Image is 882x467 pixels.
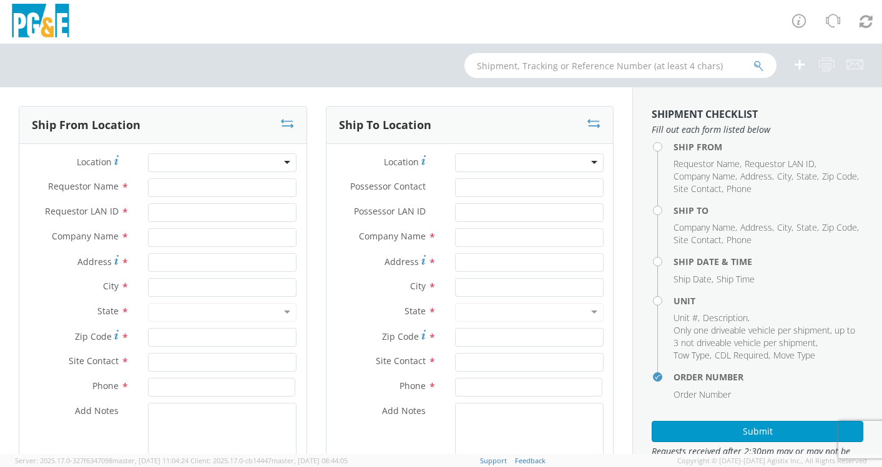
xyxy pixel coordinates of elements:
span: Zip Code [382,330,419,342]
li: , [674,349,712,362]
span: Tow Type [674,349,710,361]
h4: Order Number [674,372,863,382]
span: State [796,170,817,182]
span: Move Type [773,349,815,361]
a: Feedback [515,456,546,465]
span: Site Contact [376,355,426,367]
button: Submit [652,421,863,442]
h4: Ship From [674,142,863,152]
span: Possessor LAN ID [354,205,426,217]
li: , [745,158,816,170]
input: Shipment, Tracking or Reference Number (at least 4 chars) [464,53,777,78]
li: , [674,324,860,349]
span: Add Notes [382,405,426,416]
h3: Ship To Location [339,119,431,132]
span: Zip Code [75,330,112,342]
li: , [740,221,774,234]
span: Copyright © [DATE]-[DATE] Agistix Inc., All Rights Reserved [677,456,867,466]
span: Site Contact [69,355,119,367]
li: , [703,312,750,324]
span: Zip Code [822,170,857,182]
span: Only one driveable vehicle per shipment, up to 3 not driveable vehicle per shipment [674,324,855,349]
span: Server: 2025.17.0-327f6347098 [15,456,189,465]
span: Company Name [674,170,735,182]
span: Company Name [674,221,735,233]
li: , [777,221,793,234]
span: State [404,305,426,317]
li: , [740,170,774,183]
span: Zip Code [822,221,857,233]
li: , [674,312,700,324]
img: pge-logo-06675f144f4cfa6a6814.png [9,4,72,41]
h4: Ship To [674,206,863,215]
span: Ship Time [717,273,755,285]
li: , [796,170,819,183]
span: State [97,305,119,317]
li: , [715,349,770,362]
span: Fill out each form listed below [652,123,863,136]
span: Phone [727,234,752,246]
span: City [410,280,426,292]
li: , [674,183,723,195]
h3: Ship From Location [32,119,140,132]
li: , [674,158,742,170]
span: Requestor LAN ID [45,205,119,217]
span: Phone [399,380,426,392]
span: master, [DATE] 08:44:05 [272,456,348,465]
span: Requestor Name [48,180,119,192]
span: Requestor Name [674,158,740,170]
h4: Ship Date & Time [674,257,863,266]
li: , [796,221,819,234]
span: Ship Date [674,273,712,285]
li: , [822,170,859,183]
li: , [674,273,713,286]
span: Address [385,256,419,267]
li: , [674,234,723,246]
span: Address [740,221,772,233]
span: City [777,170,791,182]
span: master, [DATE] 11:04:24 [112,456,189,465]
span: Company Name [52,230,119,242]
a: Support [480,456,507,465]
li: , [674,170,737,183]
span: City [777,221,791,233]
span: Requestor LAN ID [745,158,815,170]
span: Address [740,170,772,182]
h4: Unit [674,296,863,306]
span: Description [703,312,748,324]
span: CDL Required [715,349,768,361]
span: Client: 2025.17.0-cb14447 [190,456,348,465]
span: State [796,221,817,233]
span: Phone [727,183,752,195]
span: City [103,280,119,292]
li: , [777,170,793,183]
span: Company Name [359,230,426,242]
li: , [674,221,737,234]
span: Location [77,156,112,168]
span: Site Contact [674,183,722,195]
span: Address [77,256,112,267]
span: Site Contact [674,234,722,246]
li: , [822,221,859,234]
span: Location [384,156,419,168]
strong: Shipment Checklist [652,107,758,121]
span: Possessor Contact [350,180,426,192]
span: Add Notes [75,405,119,416]
span: Order Number [674,388,731,400]
span: Unit # [674,312,698,324]
span: Phone [92,380,119,392]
